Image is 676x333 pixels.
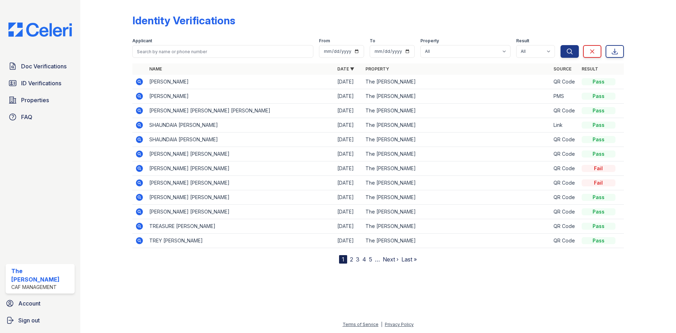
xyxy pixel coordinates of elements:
[339,255,347,264] div: 1
[365,66,389,72] a: Property
[18,299,40,308] span: Account
[149,66,162,72] a: Name
[21,96,49,104] span: Properties
[6,110,75,124] a: FAQ
[146,234,334,248] td: TREY [PERSON_NAME]
[582,122,615,129] div: Pass
[337,66,354,72] a: Date ▼
[369,256,372,263] a: 5
[146,132,334,147] td: SHAUNDAIA [PERSON_NAME]
[356,256,359,263] a: 3
[350,256,353,263] a: 2
[582,136,615,143] div: Pass
[582,179,615,186] div: Fail
[551,161,579,176] td: QR Code
[146,89,334,104] td: [PERSON_NAME]
[385,322,414,327] a: Privacy Policy
[582,165,615,172] div: Fail
[551,176,579,190] td: QR Code
[146,190,334,205] td: [PERSON_NAME] [PERSON_NAME]
[334,75,363,89] td: [DATE]
[132,45,313,58] input: Search by name or phone number
[582,194,615,201] div: Pass
[553,66,571,72] a: Source
[18,316,40,325] span: Sign out
[334,205,363,219] td: [DATE]
[383,256,399,263] a: Next ›
[582,93,615,100] div: Pass
[363,176,551,190] td: The [PERSON_NAME]
[582,107,615,114] div: Pass
[334,118,363,132] td: [DATE]
[551,205,579,219] td: QR Code
[21,113,32,121] span: FAQ
[551,89,579,104] td: PMS
[381,322,382,327] div: |
[516,38,529,44] label: Result
[3,313,77,327] a: Sign out
[551,234,579,248] td: QR Code
[146,147,334,161] td: [PERSON_NAME] [PERSON_NAME]
[6,59,75,73] a: Doc Verifications
[146,219,334,234] td: TREASURE [PERSON_NAME]
[334,219,363,234] td: [DATE]
[6,76,75,90] a: ID Verifications
[132,38,152,44] label: Applicant
[11,267,72,284] div: The [PERSON_NAME]
[582,66,598,72] a: Result
[551,132,579,147] td: QR Code
[146,176,334,190] td: [PERSON_NAME] [PERSON_NAME]
[146,118,334,132] td: SHAUNDAIA [PERSON_NAME]
[582,78,615,85] div: Pass
[363,118,551,132] td: The [PERSON_NAME]
[363,219,551,234] td: The [PERSON_NAME]
[334,132,363,147] td: [DATE]
[582,150,615,158] div: Pass
[146,104,334,118] td: [PERSON_NAME] [PERSON_NAME] [PERSON_NAME]
[551,147,579,161] td: QR Code
[334,147,363,161] td: [DATE]
[375,255,380,264] span: …
[551,104,579,118] td: QR Code
[3,296,77,310] a: Account
[551,219,579,234] td: QR Code
[420,38,439,44] label: Property
[334,234,363,248] td: [DATE]
[11,284,72,291] div: CAF Management
[334,104,363,118] td: [DATE]
[319,38,330,44] label: From
[582,223,615,230] div: Pass
[363,147,551,161] td: The [PERSON_NAME]
[363,190,551,205] td: The [PERSON_NAME]
[3,23,77,37] img: CE_Logo_Blue-a8612792a0a2168367f1c8372b55b34899dd931a85d93a1a3d3e32e68fde9ad4.png
[334,89,363,104] td: [DATE]
[551,75,579,89] td: QR Code
[21,79,61,87] span: ID Verifications
[363,89,551,104] td: The [PERSON_NAME]
[363,205,551,219] td: The [PERSON_NAME]
[146,75,334,89] td: [PERSON_NAME]
[343,322,378,327] a: Terms of Service
[551,190,579,205] td: QR Code
[370,38,375,44] label: To
[334,161,363,176] td: [DATE]
[146,161,334,176] td: [PERSON_NAME] [PERSON_NAME]
[363,104,551,118] td: The [PERSON_NAME]
[334,190,363,205] td: [DATE]
[582,208,615,215] div: Pass
[363,234,551,248] td: The [PERSON_NAME]
[21,62,67,70] span: Doc Verifications
[146,205,334,219] td: [PERSON_NAME] [PERSON_NAME]
[363,161,551,176] td: The [PERSON_NAME]
[363,75,551,89] td: The [PERSON_NAME]
[6,93,75,107] a: Properties
[132,14,235,27] div: Identity Verifications
[334,176,363,190] td: [DATE]
[551,118,579,132] td: Link
[362,256,366,263] a: 4
[582,237,615,244] div: Pass
[401,256,417,263] a: Last »
[363,132,551,147] td: The [PERSON_NAME]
